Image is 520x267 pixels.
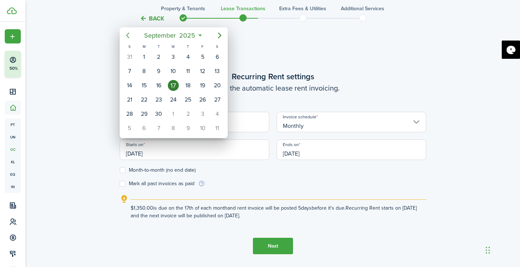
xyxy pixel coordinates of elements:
div: Sunday, September 21, 2025 [124,94,135,105]
div: Monday, September 1, 2025 [139,52,150,62]
div: Wednesday, October 8, 2025 [168,123,179,134]
div: Monday, October 6, 2025 [139,123,150,134]
div: Friday, September 19, 2025 [197,80,208,91]
div: Wednesday, September 3, 2025 [168,52,179,62]
div: Tuesday, September 23, 2025 [153,94,164,105]
div: Thursday, October 9, 2025 [182,123,193,134]
mbsc-button: Previous page [120,28,135,43]
div: Tuesday, September 9, 2025 [153,66,164,77]
div: Tuesday, September 16, 2025 [153,80,164,91]
div: Thursday, September 25, 2025 [182,94,193,105]
div: Sunday, September 28, 2025 [124,108,135,119]
div: Friday, September 5, 2025 [197,52,208,62]
div: Tuesday, September 2, 2025 [153,52,164,62]
div: Thursday, September 11, 2025 [182,66,193,77]
span: September [143,29,178,42]
div: Friday, October 10, 2025 [197,123,208,134]
div: Friday, September 12, 2025 [197,66,208,77]
mbsc-button: September2025 [140,29,200,42]
div: Monday, September 8, 2025 [139,66,150,77]
div: S [210,43,224,50]
div: Friday, October 3, 2025 [197,108,208,119]
div: Sunday, September 7, 2025 [124,66,135,77]
div: Thursday, September 4, 2025 [182,52,193,62]
div: Sunday, August 31, 2025 [124,52,135,62]
div: Monday, September 29, 2025 [139,108,150,119]
div: Wednesday, September 10, 2025 [168,66,179,77]
div: T [151,43,166,50]
div: Thursday, September 18, 2025 [182,80,193,91]
div: Friday, September 26, 2025 [197,94,208,105]
div: Monday, September 15, 2025 [139,80,150,91]
div: Saturday, October 11, 2025 [212,123,223,134]
div: Saturday, October 4, 2025 [212,108,223,119]
mbsc-button: Next page [212,28,227,43]
div: Sunday, September 14, 2025 [124,80,135,91]
div: Saturday, September 27, 2025 [212,94,223,105]
div: M [137,43,151,50]
div: Saturday, September 6, 2025 [212,52,223,62]
div: Sunday, October 5, 2025 [124,123,135,134]
div: Tuesday, September 30, 2025 [153,108,164,119]
div: F [195,43,210,50]
div: Today, Wednesday, September 17, 2025 [168,80,179,91]
div: Thursday, October 2, 2025 [182,108,193,119]
div: Wednesday, September 24, 2025 [168,94,179,105]
div: Saturday, September 20, 2025 [212,80,223,91]
div: Wednesday, October 1, 2025 [168,108,179,119]
div: T [181,43,195,50]
div: Monday, September 22, 2025 [139,94,150,105]
span: 2025 [178,29,197,42]
div: S [122,43,137,50]
div: W [166,43,181,50]
div: Tuesday, October 7, 2025 [153,123,164,134]
div: Saturday, September 13, 2025 [212,66,223,77]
